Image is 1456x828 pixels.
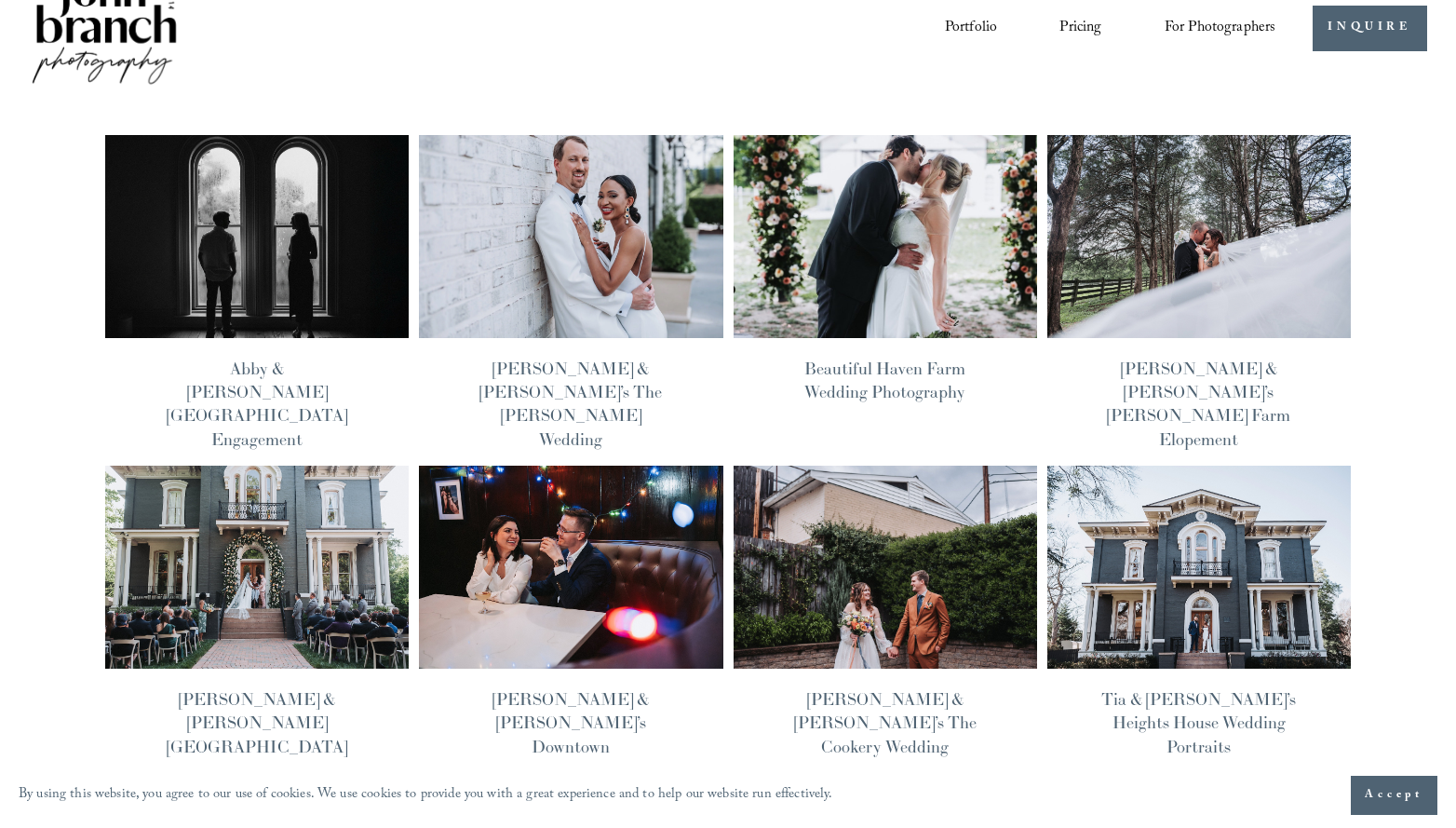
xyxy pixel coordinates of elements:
img: Bella &amp; Mike’s The Maxwell Raleigh Wedding [418,133,724,339]
a: INQUIRE [1313,6,1427,51]
a: folder dropdown [1165,12,1276,44]
img: Lorena &amp; Tom’s Downtown Durham Engagement [418,465,724,671]
img: Chantel &amp; James’ Heights House Hotel Wedding [104,465,411,671]
a: Pricing [1059,12,1101,44]
a: Tia & [PERSON_NAME]’s Heights House Wedding Portraits [1101,688,1296,756]
a: [PERSON_NAME] & [PERSON_NAME]’s [PERSON_NAME] Farm Elopement [1107,358,1290,450]
a: [PERSON_NAME] & [PERSON_NAME][GEOGRAPHIC_DATA] Wedding [167,688,347,780]
a: [PERSON_NAME] & [PERSON_NAME]’s Downtown [GEOGRAPHIC_DATA] Engagement [480,688,661,804]
span: Accept [1365,786,1423,805]
img: Stephania &amp; Mark’s Gentry Farm Elopement [1045,133,1352,339]
a: [PERSON_NAME] & [PERSON_NAME]’s The [PERSON_NAME] Wedding [479,358,662,450]
img: Tia &amp; Obinna’s Heights House Wedding Portraits [1045,465,1352,671]
a: Portfolio [945,12,997,44]
span: For Photographers [1165,14,1276,43]
p: By using this website, you agree to our use of cookies. We use cookies to provide you with a grea... [19,782,833,809]
a: [PERSON_NAME] & [PERSON_NAME]’s The Cookery Wedding [794,688,977,756]
img: Abby &amp; Reed’s Heights House Hotel Engagement [104,133,411,339]
img: Beautiful Haven Farm Wedding Photography [732,133,1038,339]
img: Jacqueline &amp; Timo’s The Cookery Wedding [732,465,1038,671]
button: Accept [1351,776,1437,815]
a: Beautiful Haven Farm Wedding Photography [804,358,965,402]
a: Abby & [PERSON_NAME][GEOGRAPHIC_DATA] Engagement [167,358,347,450]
